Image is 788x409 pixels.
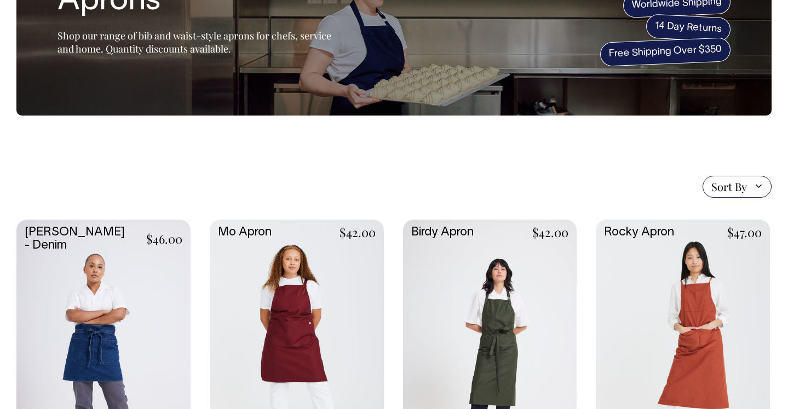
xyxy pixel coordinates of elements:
span: Shop our range of bib and waist-style aprons for chefs, service and home. Quantity discounts avai... [57,29,331,55]
span: Free Shipping Over $350 [600,37,731,67]
span: 14 Day Returns [646,14,731,42]
span: Sort By [711,180,747,193]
